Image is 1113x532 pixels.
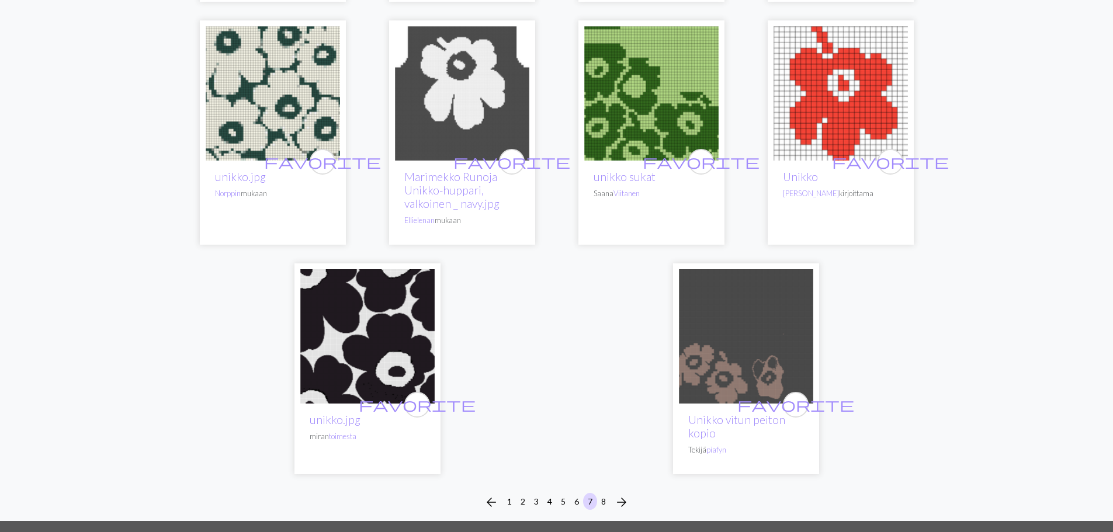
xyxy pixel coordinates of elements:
button: 1 [502,493,516,510]
span: favorite [832,152,949,171]
button: favourite [783,392,809,418]
a: toimesta [329,432,356,441]
i: favourite [832,150,949,173]
button: 8 [597,493,611,510]
i: favourite [264,150,381,173]
nav: Sivun navigointi [480,493,633,512]
button: 7 [583,493,597,510]
button: Next [610,493,633,512]
a: [PERSON_NAME] [783,189,839,198]
a: unikko sukat [584,86,719,98]
i: favourite [643,150,760,173]
a: Marimekko Runoja Unikko-huppari, valkoinen _ navy.jpg [404,170,500,210]
a: unikko sukat [594,170,656,183]
button: 4 [543,493,557,510]
font: 2 [521,496,525,506]
i: favourite [737,393,854,416]
img: Marimekko Runoja Unikko-huppari, valkoinen _ navy.jpg [395,26,529,161]
img: Unikko vitun peiton kopio [679,269,813,404]
a: unikko.jpg [310,413,360,426]
button: favourite [878,149,903,175]
i: favourite [359,393,476,416]
font: 8 [601,496,606,506]
span: favorite [264,152,381,171]
span: favorite [453,152,570,171]
font: mukaan [241,189,267,198]
a: unikko.jpg [300,329,435,340]
font: 5 [561,496,566,506]
button: 6 [570,493,584,510]
font: 3 [534,496,539,506]
font: Tekijä [688,445,706,454]
span: arrow_back [484,494,498,510]
button: 2 [516,493,530,510]
span: arrow_forward [615,494,629,510]
span: favorite [359,395,476,413]
img: unikko.jpg [300,269,435,404]
font: 1 [507,496,512,506]
a: Ellielenan [404,215,435,225]
button: favourite [310,149,335,175]
i: favourite [453,150,570,173]
a: Marimekko Runoja Unikko-huppari, valkoinen _ navy.jpg [395,86,529,98]
font: Saana [594,189,613,198]
i: Previous [484,495,498,509]
button: favourite [688,149,714,175]
font: mukaan [435,215,461,225]
font: 4 [547,496,552,506]
i: Next [615,495,629,509]
img: unikko sukat [584,26,719,161]
a: Unikko vitun peiton kopio [688,413,785,440]
font: 6 [574,496,579,506]
span: favorite [737,395,854,413]
a: unikko.jpg [215,170,266,183]
button: 3 [529,493,543,510]
a: unikko.jpg [206,86,340,98]
span: favorite [643,152,760,171]
a: piafyn [706,445,726,454]
button: Previous [480,493,503,512]
a: Unikko vitun peiton kopio [679,329,813,340]
a: Unikko [774,86,908,98]
a: Unikko [783,170,818,183]
font: kirjoittama [839,189,873,198]
font: miran [310,432,329,441]
img: unikko.jpg [206,26,340,161]
img: Unikko [774,26,908,161]
button: 5 [556,493,570,510]
font: 7 [588,496,592,506]
a: Norppin [215,189,241,198]
button: favourite [404,392,430,418]
a: Viitanen [613,189,640,198]
button: favourite [499,149,525,175]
